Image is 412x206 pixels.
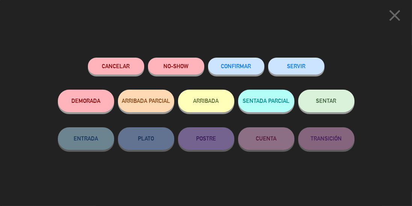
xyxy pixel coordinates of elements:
[385,6,404,25] i: close
[238,127,294,150] button: CUENTA
[118,127,174,150] button: PLATO
[268,58,324,75] button: SERVIR
[58,127,114,150] button: ENTRADA
[118,90,174,112] button: ARRIBADA PARCIAL
[178,127,234,150] button: POSTRE
[122,98,170,104] span: ARRIBADA PARCIAL
[208,58,264,75] button: CONFIRMAR
[58,90,114,112] button: DEMORADA
[298,127,355,150] button: TRANSICIÓN
[88,58,144,75] button: Cancelar
[383,6,406,28] button: close
[316,98,337,104] span: SENTAR
[298,90,355,112] button: SENTAR
[148,58,204,75] button: NO-SHOW
[238,90,294,112] button: SENTADA PARCIAL
[178,90,234,112] button: ARRIBADA
[221,63,251,69] span: CONFIRMAR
